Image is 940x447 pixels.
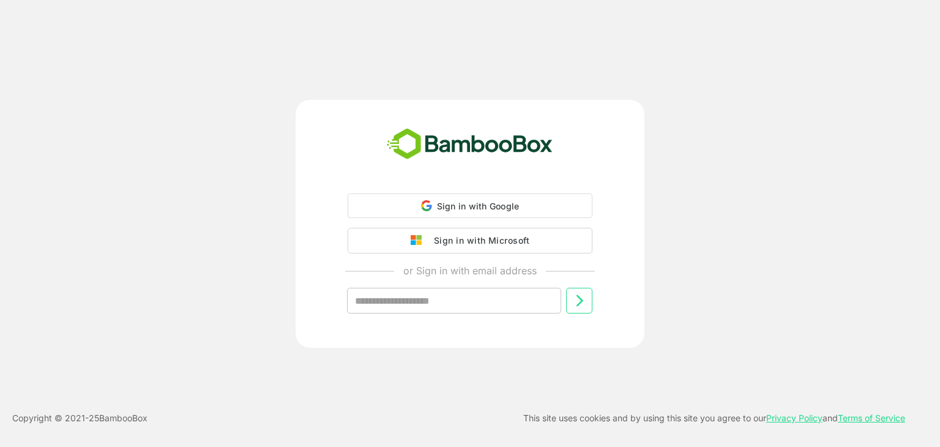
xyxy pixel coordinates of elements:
[766,413,822,423] a: Privacy Policy
[437,201,520,211] span: Sign in with Google
[838,413,905,423] a: Terms of Service
[380,124,559,165] img: bamboobox
[403,263,537,278] p: or Sign in with email address
[428,233,529,249] div: Sign in with Microsoft
[348,228,592,254] button: Sign in with Microsoft
[411,235,428,246] img: google
[348,193,592,218] div: Sign in with Google
[12,411,147,426] p: Copyright © 2021- 25 BambooBox
[523,411,905,426] p: This site uses cookies and by using this site you agree to our and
